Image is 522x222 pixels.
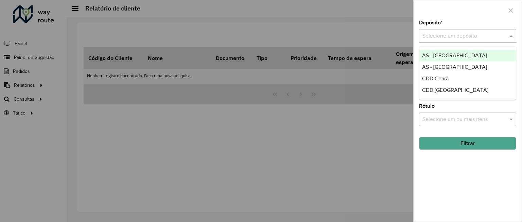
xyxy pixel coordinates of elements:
[422,76,449,81] span: CDD Ceará
[419,19,443,27] label: Depósito
[419,137,516,150] button: Filtrar
[419,102,435,110] label: Rótulo
[422,64,487,70] span: AS - [GEOGRAPHIC_DATA]
[422,87,488,93] span: CDD [GEOGRAPHIC_DATA]
[422,53,487,58] span: AS - [GEOGRAPHIC_DATA]
[419,46,516,100] ng-dropdown-panel: Options list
